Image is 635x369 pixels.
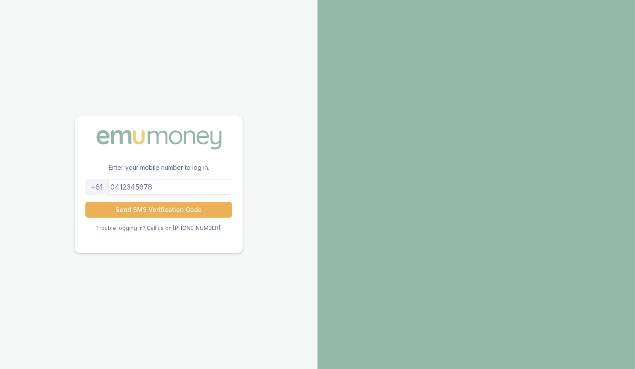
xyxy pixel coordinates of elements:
img: Emu Money [93,127,225,152]
input: 0412345678 [85,179,232,195]
div: +61 [85,179,109,195]
button: Send SMS Verification Code [85,202,232,218]
p: Trouble logging in? Call us on [PHONE_NUMBER]. [96,225,222,232]
p: Enter your mobile number to log in. [75,163,243,179]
